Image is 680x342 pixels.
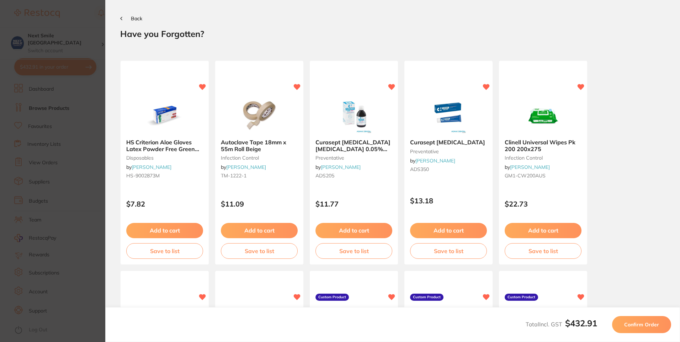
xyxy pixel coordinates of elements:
[321,164,361,170] a: [PERSON_NAME]
[425,98,472,133] img: Curasept Chlorhexidine
[142,98,188,133] img: HS Criterion Aloe Gloves Latex Powder Free Green Medium x 100
[505,200,581,208] p: $22.73
[126,139,203,152] b: HS Criterion Aloe Gloves Latex Powder Free Green Medium x 100
[226,164,266,170] a: [PERSON_NAME]
[221,173,298,178] small: TM-1222-1
[126,173,203,178] small: HS-9002873M
[126,243,203,259] button: Save to list
[410,149,487,154] small: preventative
[505,173,581,178] small: GM1-CW200AUS
[410,294,443,301] label: Custom Product
[526,321,597,328] span: Total Incl. GST
[315,223,392,238] button: Add to cart
[315,294,349,301] label: Custom Product
[520,98,566,133] img: Clinell Universal Wipes Pk 200 200x275
[126,223,203,238] button: Add to cart
[315,173,392,178] small: ADS205
[510,164,550,170] a: [PERSON_NAME]
[505,164,550,170] span: by
[565,318,597,328] b: $432.91
[410,139,487,145] b: Curasept Chlorhexidine
[505,139,581,152] b: Clinell Universal Wipes Pk 200 200x275
[126,164,171,170] span: by
[221,200,298,208] p: $11.09
[410,223,487,238] button: Add to cart
[505,294,538,301] label: Custom Product
[126,200,203,208] p: $7.82
[236,98,282,133] img: Autoclave Tape 18mm x 55m Roll Beige
[410,243,487,259] button: Save to list
[410,166,487,172] small: ADS350
[410,197,487,205] p: $13.18
[505,223,581,238] button: Add to cart
[315,243,392,259] button: Save to list
[415,157,455,164] a: [PERSON_NAME]
[410,157,455,164] span: by
[221,139,298,152] b: Autoclave Tape 18mm x 55m Roll Beige
[120,28,665,39] h2: Have you Forgotten?
[315,200,392,208] p: $11.77
[331,98,377,133] img: Curasept Chlorhexidine Mouth Rinse 0.05% Fluoride 200ml
[131,15,142,22] span: Back
[315,164,361,170] span: by
[315,155,392,161] small: preventative
[624,321,659,328] span: Confirm Order
[221,223,298,238] button: Add to cart
[221,164,266,170] span: by
[120,16,142,21] button: Back
[132,164,171,170] a: [PERSON_NAME]
[126,155,203,161] small: disposables
[612,316,671,333] button: Confirm Order
[221,243,298,259] button: Save to list
[221,155,298,161] small: infection control
[505,155,581,161] small: infection control
[315,139,392,152] b: Curasept Chlorhexidine Mouth Rinse 0.05% Fluoride 200ml
[505,243,581,259] button: Save to list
